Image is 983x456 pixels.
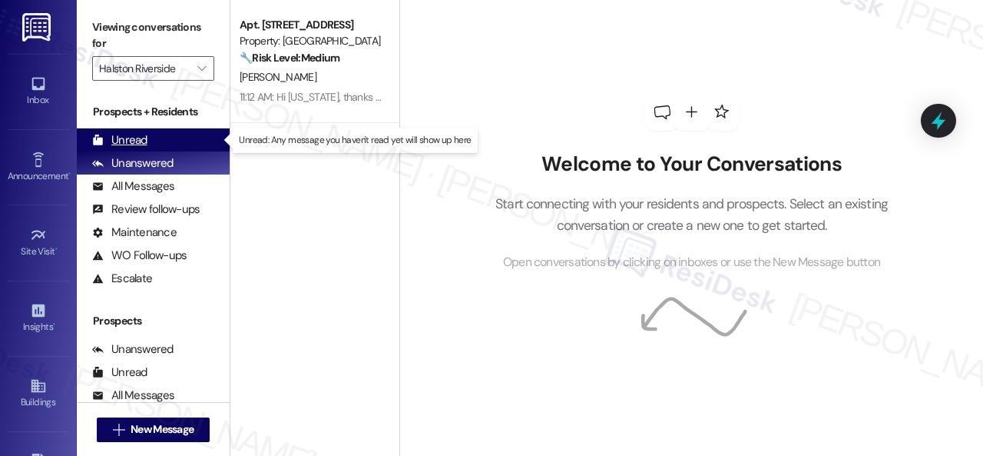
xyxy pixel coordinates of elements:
div: All Messages [92,388,174,404]
a: Site Visit • [8,222,69,264]
div: Property: [GEOGRAPHIC_DATA] [240,33,382,49]
span: • [68,168,71,179]
img: ResiDesk Logo [22,13,54,42]
h2: Welcome to Your Conversations [472,152,912,177]
a: Insights • [8,298,69,339]
a: Buildings [8,373,69,414]
span: • [55,244,58,255]
div: All Messages [92,178,174,195]
span: • [53,319,55,330]
div: Unread [92,364,147,381]
strong: 🔧 Risk Level: Medium [240,51,339,65]
span: [PERSON_NAME] [240,70,316,84]
input: All communities [99,56,190,81]
div: Unread [92,132,147,148]
div: Maintenance [92,225,177,241]
p: Unread: Any message you haven't read yet will show up here [239,134,471,147]
i:  [197,62,206,75]
div: Prospects + Residents [77,104,230,120]
div: Escalate [92,271,152,287]
div: Review follow-ups [92,201,200,218]
div: Prospects [77,313,230,329]
span: New Message [131,421,194,438]
div: Apt. [STREET_ADDRESS] [240,17,382,33]
p: Start connecting with your residents and prospects. Select an existing conversation or create a n... [472,193,912,237]
div: Unanswered [92,341,174,358]
span: Open conversations by clicking on inboxes or use the New Message button [503,253,880,272]
i:  [113,424,124,436]
label: Viewing conversations for [92,15,214,56]
button: New Message [97,418,210,442]
a: Inbox [8,71,69,112]
div: Unanswered [92,155,174,171]
div: WO Follow-ups [92,248,187,264]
